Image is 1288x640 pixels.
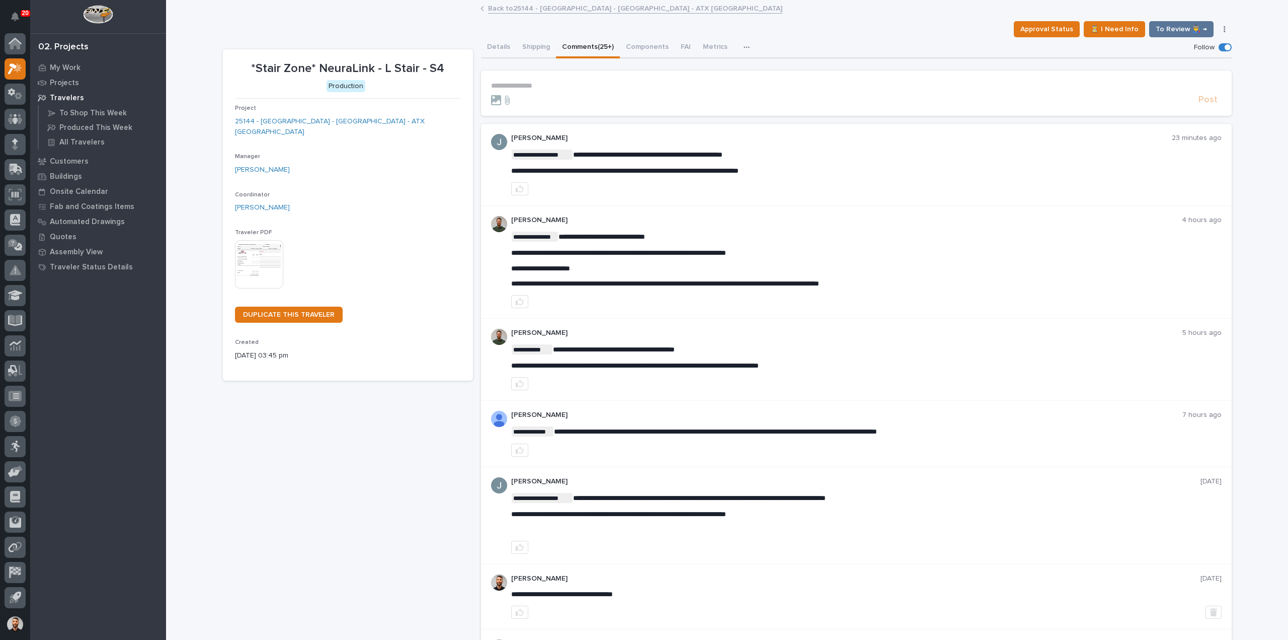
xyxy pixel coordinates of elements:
[1182,216,1222,225] p: 4 hours ago
[235,339,259,345] span: Created
[30,75,166,90] a: Projects
[491,329,507,345] img: AATXAJw4slNr5ea0WduZQVIpKGhdapBAGQ9xVsOeEvl5=s96-c
[1084,21,1145,37] button: ⏳ I Need Info
[235,154,260,160] span: Manager
[511,216,1182,225] p: [PERSON_NAME]
[511,329,1182,337] p: [PERSON_NAME]
[59,109,127,118] p: To Shop This Week
[50,187,108,196] p: Onsite Calendar
[675,37,697,58] button: FAI
[327,80,365,93] div: Production
[491,134,507,150] img: ACg8ocIJHU6JEmo4GV-3KL6HuSvSpWhSGqG5DdxF6tKpN6m2=s96-c
[481,37,516,58] button: Details
[235,350,461,361] p: [DATE] 03:45 pm
[50,202,134,211] p: Fab and Coatings Items
[50,248,103,257] p: Assembly View
[1149,21,1214,37] button: To Review 👨‍🏭 →
[491,216,507,232] img: AATXAJw4slNr5ea0WduZQVIpKGhdapBAGQ9xVsOeEvl5=s96-c
[511,575,1200,583] p: [PERSON_NAME]
[1194,94,1222,106] button: Post
[39,135,166,149] a: All Travelers
[511,411,1182,419] p: [PERSON_NAME]
[697,37,734,58] button: Metrics
[511,606,528,619] button: like this post
[511,182,528,195] button: like this post
[1200,575,1222,583] p: [DATE]
[235,105,256,111] span: Project
[1090,23,1139,35] span: ⏳ I Need Info
[1172,134,1222,143] p: 23 minutes ago
[30,184,166,199] a: Onsite Calendar
[5,6,26,27] button: Notifications
[30,214,166,229] a: Automated Drawings
[1014,21,1080,37] button: Approval Status
[491,575,507,591] img: AGNmyxaji213nCK4JzPdPN3H3CMBhXDSA2tJ_sy3UIa5=s96-c
[50,172,82,181] p: Buildings
[50,233,76,242] p: Quotes
[30,169,166,184] a: Buildings
[50,157,89,166] p: Customers
[511,477,1200,486] p: [PERSON_NAME]
[235,307,343,323] a: DUPLICATE THIS TRAVELER
[235,202,290,213] a: [PERSON_NAME]
[30,60,166,75] a: My Work
[50,263,133,272] p: Traveler Status Details
[511,134,1172,143] p: [PERSON_NAME]
[235,165,290,175] a: [PERSON_NAME]
[1200,477,1222,486] p: [DATE]
[50,79,79,88] p: Projects
[59,123,132,132] p: Produced This Week
[511,377,528,390] button: like this post
[620,37,675,58] button: Components
[30,199,166,214] a: Fab and Coatings Items
[491,411,507,427] img: AOh14GjpcA6ydKGAvwfezp8OhN30Q3_1BHk5lQOeczEvCIoEuGETHm2tT-JUDAHyqffuBe4ae2BInEDZwLlH3tcCd_oYlV_i4...
[83,5,113,24] img: Workspace Logo
[38,42,89,53] div: 02. Projects
[511,444,528,457] button: like this post
[235,116,461,137] a: 25144 - [GEOGRAPHIC_DATA] - [GEOGRAPHIC_DATA] - ATX [GEOGRAPHIC_DATA]
[516,37,556,58] button: Shipping
[488,2,782,14] a: Back to25144 - [GEOGRAPHIC_DATA] - [GEOGRAPHIC_DATA] - ATX [GEOGRAPHIC_DATA]
[50,218,125,227] p: Automated Drawings
[39,106,166,120] a: To Shop This Week
[511,541,528,554] button: like this post
[39,120,166,134] a: Produced This Week
[30,244,166,259] a: Assembly View
[50,63,80,73] p: My Work
[30,90,166,105] a: Travelers
[1194,43,1215,52] p: Follow
[491,477,507,493] img: ACg8ocIJHU6JEmo4GV-3KL6HuSvSpWhSGqG5DdxF6tKpN6m2=s96-c
[13,12,26,28] div: Notifications20
[235,61,461,76] p: *Stair Zone* NeuraLink - L Stair - S4
[1198,94,1218,106] span: Post
[1182,411,1222,419] p: 7 hours ago
[59,138,105,147] p: All Travelers
[1205,606,1222,619] button: Delete post
[556,37,620,58] button: Comments (25+)
[30,154,166,169] a: Customers
[22,10,29,17] p: 20
[235,192,270,198] span: Coordinator
[1156,23,1207,35] span: To Review 👨‍🏭 →
[5,614,26,635] button: users-avatar
[30,259,166,274] a: Traveler Status Details
[511,295,528,308] button: like this post
[50,94,84,103] p: Travelers
[30,229,166,244] a: Quotes
[235,230,272,236] span: Traveler PDF
[1020,23,1073,35] span: Approval Status
[243,311,335,318] span: DUPLICATE THIS TRAVELER
[1182,329,1222,337] p: 5 hours ago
